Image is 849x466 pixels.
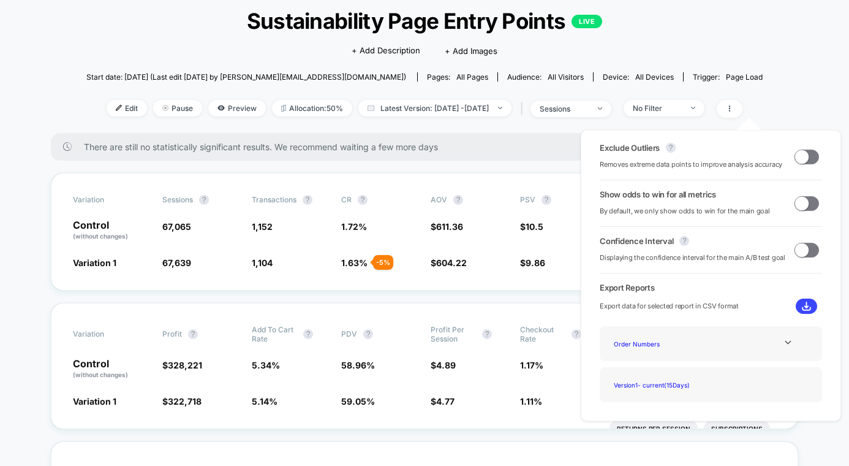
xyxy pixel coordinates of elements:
span: 4.77 [436,396,455,407]
span: 604.22 [436,258,467,268]
button: ? [541,195,551,205]
span: $ [162,360,202,370]
span: 4.89 [436,360,456,370]
span: There are still no statistically significant results. We recommend waiting a few more days [84,142,774,152]
span: Removes extreme data points to improve analysis accuracy [600,159,782,170]
span: Pause [153,100,202,116]
p: Control [73,359,150,380]
span: Variation 1 [73,258,116,268]
span: 1,152 [252,221,273,232]
span: 1.63 % [341,258,368,268]
img: end [498,107,502,109]
span: Export Reports [600,283,822,292]
span: Export data for selected report in CSV format [600,300,739,312]
span: $ [431,221,463,232]
span: 59.05 % [341,396,375,407]
span: Start date: [DATE] (Last edit [DATE] by [PERSON_NAME][EMAIL_ADDRESS][DOMAIN_NAME]) [86,72,406,82]
p: LIVE [572,15,602,28]
span: 328,221 [168,360,202,370]
div: - 5 % [373,255,393,270]
span: PSV [520,195,535,204]
span: 5.34 % [252,360,280,370]
span: $ [431,258,467,268]
span: Add To Cart Rate [252,325,297,343]
span: 1.11 % [520,396,542,407]
span: 1,104 [252,258,273,268]
span: Profit Per Session [431,325,476,343]
span: Sessions [162,195,193,204]
span: | [518,100,530,118]
button: ? [666,143,676,153]
span: $ [431,396,455,407]
span: + Add Description [352,45,420,57]
span: Transactions [252,195,296,204]
span: all pages [456,72,488,82]
span: Variation 1 [73,396,116,407]
span: Checkout Rate [520,325,565,343]
img: end [598,107,602,110]
span: 1.72 % [341,221,367,232]
span: Variation [73,325,140,343]
button: ? [303,329,313,339]
div: Pages: [427,72,488,82]
span: Allocation: 50% [272,100,352,116]
button: ? [358,195,368,205]
span: $ [520,221,543,232]
span: $ [431,360,456,370]
span: (without changes) [73,371,128,378]
span: Show odds to win for all metrics [600,189,716,199]
img: edit [116,105,122,111]
span: 611.36 [436,221,463,232]
span: Device: [593,72,683,82]
span: 67,639 [162,258,191,268]
span: Displaying the confidence interval for the main A/B test goal [600,252,785,264]
button: ? [188,329,198,339]
span: CR [341,195,352,204]
span: All Visitors [548,72,584,82]
img: end [691,107,695,109]
span: 1.17 % [520,360,543,370]
span: Preview [208,100,266,116]
div: No Filter [633,104,682,113]
span: 10.5 [526,221,543,232]
span: 322,718 [168,396,202,407]
span: 9.86 [526,258,545,268]
span: Variation [73,195,140,205]
span: Sustainability Page Entry Points [120,8,728,34]
img: end [162,105,168,111]
button: ? [679,236,689,246]
div: Trigger: [693,72,763,82]
p: Control [73,220,150,241]
img: rebalance [281,105,286,112]
span: Profit [162,329,182,338]
button: ? [453,195,463,205]
span: 67,065 [162,221,191,232]
span: + Add Images [445,46,497,56]
span: $ [162,396,202,407]
span: PDV [341,329,357,338]
div: sessions [540,104,589,113]
div: Order Numbers [609,335,707,352]
span: $ [520,258,545,268]
button: ? [303,195,312,205]
span: AOV [431,195,447,204]
span: By default, we only show odds to win for the main goal [600,205,770,217]
img: calendar [368,105,374,111]
span: Confidence Interval [600,236,673,246]
span: 5.14 % [252,396,277,407]
div: Audience: [507,72,584,82]
span: Page Load [726,72,763,82]
span: all devices [635,72,674,82]
span: Exclude Outliers [600,143,660,153]
div: Version 1 - current ( 15 Days) [609,376,707,393]
span: 58.96 % [341,360,375,370]
button: ? [482,329,492,339]
span: Latest Version: [DATE] - [DATE] [358,100,511,116]
button: ? [199,195,209,205]
span: Edit [107,100,147,116]
span: (without changes) [73,232,128,240]
img: download [802,302,811,311]
button: ? [363,329,373,339]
